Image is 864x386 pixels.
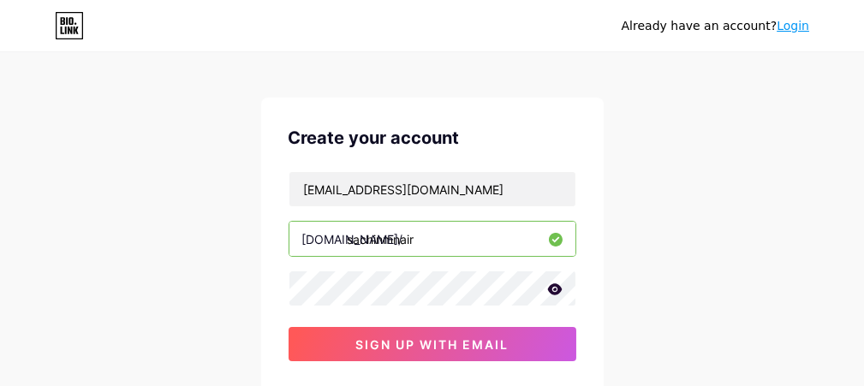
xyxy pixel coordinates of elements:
[302,230,403,248] div: [DOMAIN_NAME]/
[289,327,576,361] button: sign up with email
[622,17,809,35] div: Already have an account?
[289,222,575,256] input: username
[289,125,576,151] div: Create your account
[777,19,809,33] a: Login
[355,337,509,352] span: sign up with email
[289,172,575,206] input: Email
